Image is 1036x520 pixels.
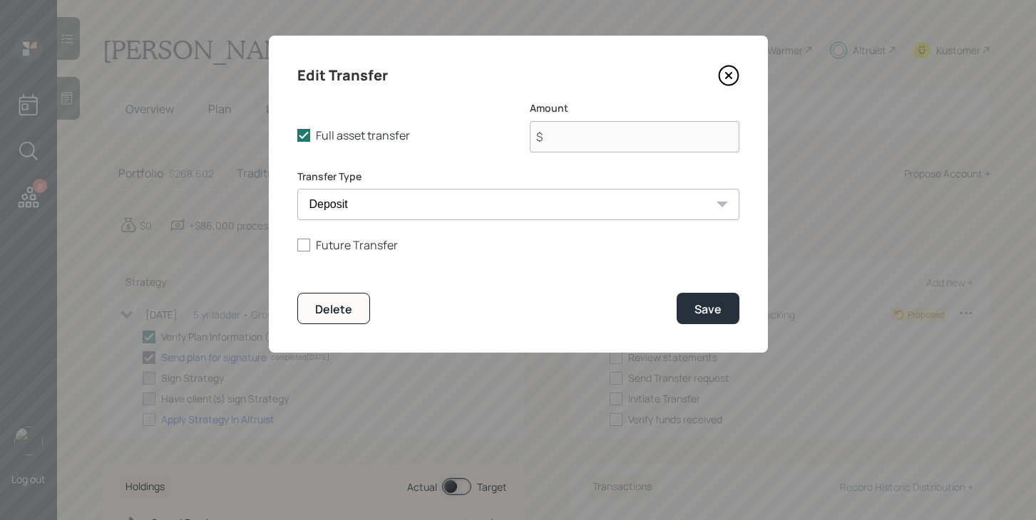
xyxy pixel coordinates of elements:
label: Transfer Type [297,170,739,184]
label: Future Transfer [297,237,739,253]
button: Save [677,293,739,323]
button: Delete [297,293,370,323]
label: Amount [530,101,739,115]
label: Full asset transfer [297,128,507,143]
h4: Edit Transfer [297,64,388,87]
div: Save [694,301,722,317]
div: Delete [315,301,352,317]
